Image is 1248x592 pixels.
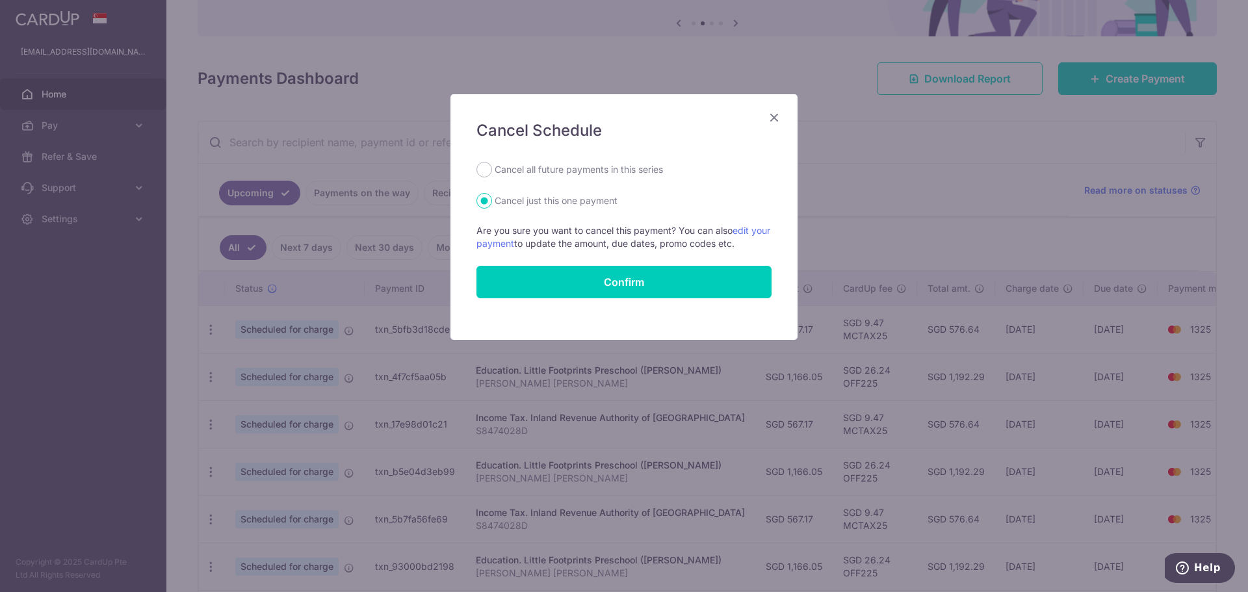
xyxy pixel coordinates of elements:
[766,110,782,125] button: Close
[476,120,772,141] h5: Cancel Schedule
[1165,553,1235,586] iframe: Opens a widget where you can find more information
[495,193,617,209] label: Cancel just this one payment
[476,266,772,298] button: Confirm
[476,224,772,250] p: Are you sure you want to cancel this payment? You can also to update the amount, due dates, promo...
[495,162,663,177] label: Cancel all future payments in this series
